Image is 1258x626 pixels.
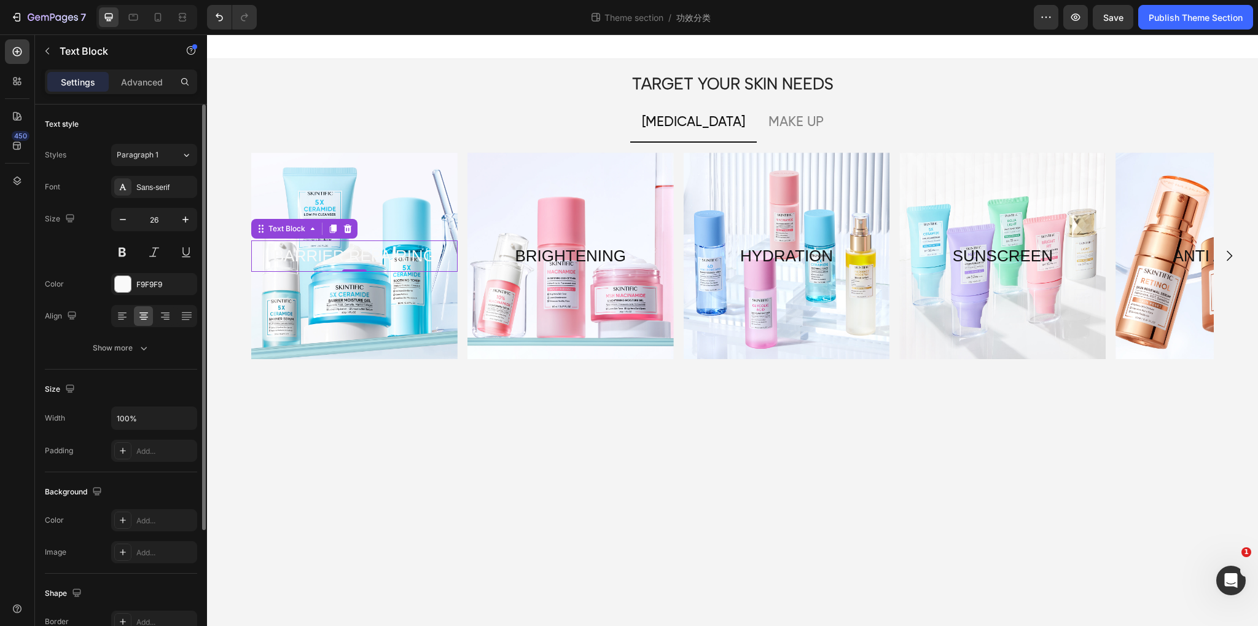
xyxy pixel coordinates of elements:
div: Padding [45,445,73,456]
div: Overlay [477,118,683,325]
span: Paragraph 1 [117,149,158,160]
div: Font [45,181,60,192]
div: Overlay [44,118,251,325]
span: / [668,11,671,24]
p: Advanced [121,76,163,89]
p: BARRIER REPAIRING [45,207,249,236]
div: 450 [12,131,29,141]
div: Width [45,413,65,424]
div: Text style [45,119,79,130]
p: ANTI AGING [910,207,1114,236]
div: Shape [45,585,84,602]
div: Color [45,515,64,526]
div: Align [45,308,79,325]
button: Carousel Next Arrow [1005,204,1039,239]
div: Undo/Redo [207,5,257,30]
div: Background [45,484,104,501]
p: SUNSCREEN [693,207,897,236]
div: Background Image [908,118,1115,325]
div: Overlay [260,118,467,325]
p: Settings [61,76,95,89]
div: Size [45,211,77,228]
div: Image [45,547,66,558]
div: Text Block [59,189,101,200]
p: BRIGHTENING [262,207,466,236]
span: Save [1103,12,1123,23]
button: Paragraph 1 [111,144,197,166]
button: Save [1093,5,1133,30]
div: F9F9F9 [136,279,194,290]
div: Add... [136,515,194,526]
p: [MEDICAL_DATA] [435,76,538,101]
div: Add... [136,446,194,457]
button: Show more [45,337,197,359]
p: Text Block [60,44,164,58]
button: 7 [5,5,92,30]
div: Publish Theme Section [1149,11,1243,24]
div: Size [45,381,77,398]
input: Auto [112,407,197,429]
div: Background Image [260,118,467,325]
p: 7 [80,10,86,25]
div: Sans-serif [136,182,194,193]
span: Theme section [602,11,666,24]
div: Background Image [44,118,251,325]
span: 功效分类 [676,11,711,24]
div: Styles [45,149,66,160]
div: Add... [136,547,194,558]
iframe: Design area [207,34,1258,626]
button: Publish Theme Section [1138,5,1253,30]
div: Color [45,279,64,290]
div: Show more [93,342,150,354]
div: Overlay [692,118,899,325]
iframe: Intercom live chat [1216,566,1246,595]
div: Background Image [477,118,683,325]
span: 1 [1241,547,1251,557]
p: MAKE UP [561,76,617,101]
strong: TARGET YOUR SKIN NEEDS [425,39,627,59]
div: Overlay [908,118,1115,325]
div: Background Image [692,118,899,325]
p: HYDRATION [478,207,682,236]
